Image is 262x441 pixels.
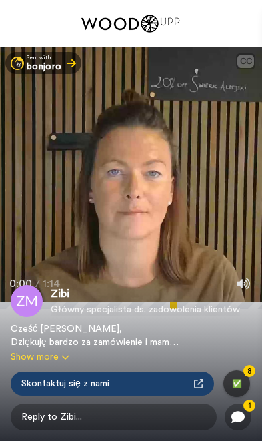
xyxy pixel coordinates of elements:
[11,322,203,349] div: Cześć [PERSON_NAME], Dziękuję bardzo za zamówienie i mam nadzieję, że polubisz produkty WoodUpp!🎉...
[237,55,254,68] div: CC
[243,365,255,377] span: 8
[51,286,240,302] span: Zibi
[51,303,240,316] span: Główny specjalista ds. zadowolenia klientów
[21,377,109,390] span: Skontaktuj się z nami
[11,372,214,396] a: Skontaktuj się z nami
[232,380,242,388] span: ✅
[11,350,203,364] button: Show more
[243,400,255,412] div: 1
[81,7,181,40] img: logo
[11,404,217,430] span: Reply to Zibi...
[27,62,61,71] div: bonjoro
[11,57,24,70] img: Bonjoro Logo
[223,370,250,397] button: ✅8
[5,52,81,74] a: Bonjoro LogoSent withbonjoro
[27,55,61,61] div: Sent with
[11,285,43,317] img: Zibi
